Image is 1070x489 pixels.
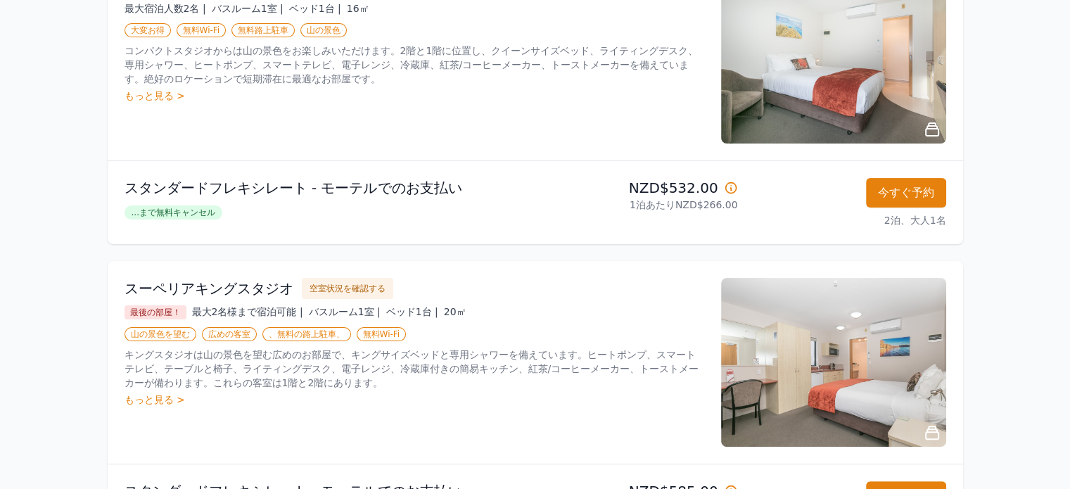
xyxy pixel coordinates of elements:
[125,394,185,405] font: もっと見る >
[125,280,293,297] font: スーペリアキングスタジオ
[629,179,718,196] font: NZD$532.00
[132,208,215,217] font: ...まで無料キャンセル
[238,25,288,35] font: 無料路上駐車
[289,3,341,14] font: ベッド1台 |
[866,178,946,208] button: 今すぐ予約
[675,199,738,210] font: NZD$266.00
[130,307,181,317] font: 最後の部屋！
[307,25,340,35] font: 山の景色
[131,329,190,339] font: 山の景色を望む
[347,3,369,14] font: 16㎡
[363,329,400,339] font: 無料Wi-Fi
[310,284,386,293] font: 空室状況を確認する
[878,186,934,199] font: 今すぐ予約
[125,45,699,84] font: コンパクトスタジオからは山の景色をお楽しみいただけます。2階と1階に位置し、クイーンサイズベッド、ライティングデスク、専用シャワー、ヒートポンプ、スマートテレビ、電子レンジ、冷蔵庫、紅茶/コーヒ...
[208,329,250,339] font: 広めの客室
[884,215,946,226] font: 2泊、大人1名
[125,349,699,388] font: キングスタジオは山の景色を望む広めのお部屋で、キングサイズベッドと専用シャワーを備えています。ヒートポンプ、スマートテレビ、テーブルと椅子、ライティングデスク、電子レンジ、冷蔵庫付きの簡易キッチ...
[630,199,675,210] font: 1泊あたり
[269,329,345,339] font: 、無料の路上駐車、
[131,25,165,35] font: 大変お得
[125,179,462,196] font: スタンダードフレキシレート - モーテルでのお支払い
[302,278,393,299] button: 空室状況を確認する
[183,25,220,35] font: 無料Wi-Fi
[125,3,206,14] font: 最大宿泊人数2名 |
[386,306,438,317] font: ベッド1台 |
[125,90,185,101] font: もっと見る >
[192,306,303,317] font: 最大2名様まで宿泊可能 |
[309,306,381,317] font: バスルーム1室 |
[444,306,466,317] font: 20㎡
[212,3,284,14] font: バスルーム1室 |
